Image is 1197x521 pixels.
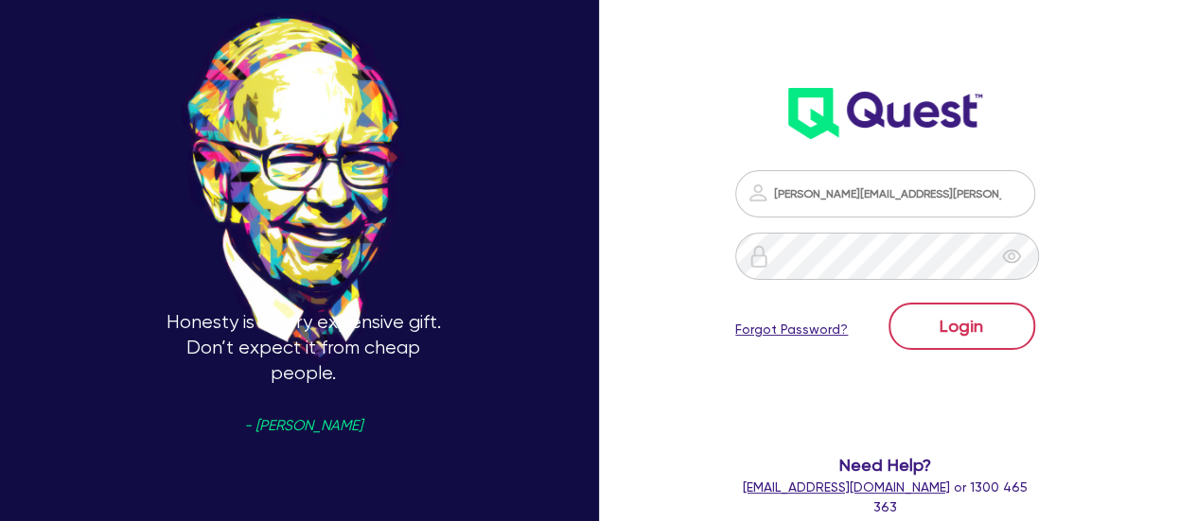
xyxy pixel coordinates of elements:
img: icon-password [748,245,770,268]
span: or 1300 465 363 [743,479,1028,514]
input: Email address [735,170,1034,217]
img: icon-password [747,182,769,204]
a: [EMAIL_ADDRESS][DOMAIN_NAME] [743,479,950,495]
span: Need Help? [735,452,1034,478]
button: Login [889,303,1035,350]
span: - [PERSON_NAME] [244,419,362,433]
a: Forgot Password? [735,320,848,339]
span: eye [1002,247,1021,266]
img: wH2k97JdezQIQAAAABJRU5ErkJggg== [788,88,982,139]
